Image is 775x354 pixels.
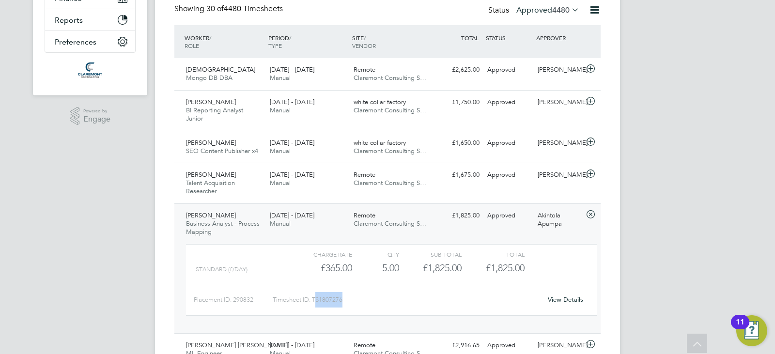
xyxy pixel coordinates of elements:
[186,179,235,195] span: Talent Acquisition Researcher.
[186,211,236,219] span: [PERSON_NAME]
[55,15,83,25] span: Reports
[196,266,248,273] span: Standard (£/day)
[433,62,483,78] div: £2,625.00
[186,147,258,155] span: SEO Content Publisher x4
[270,98,314,106] span: [DATE] - [DATE]
[186,65,255,74] span: [DEMOGRAPHIC_DATA]
[399,248,462,260] div: Sub Total
[488,4,581,17] div: Status
[433,135,483,151] div: £1,650.00
[270,139,314,147] span: [DATE] - [DATE]
[462,248,524,260] div: Total
[186,74,232,82] span: Mongo DB DBA
[483,94,534,110] div: Approved
[352,248,399,260] div: QTY
[483,338,534,354] div: Approved
[354,139,406,147] span: white collar factory
[352,42,376,49] span: VENDOR
[270,211,314,219] span: [DATE] - [DATE]
[364,34,366,42] span: /
[354,341,375,349] span: Remote
[266,29,350,54] div: PERIOD
[354,170,375,179] span: Remote
[350,29,434,54] div: SITE
[534,167,584,183] div: [PERSON_NAME]
[354,65,375,74] span: Remote
[290,248,352,260] div: Charge rate
[270,106,291,114] span: Manual
[185,42,199,49] span: ROLE
[534,29,584,46] div: APPROVER
[78,62,102,78] img: claremontconsulting1-logo-retina.png
[534,62,584,78] div: [PERSON_NAME]
[534,135,584,151] div: [PERSON_NAME]
[45,62,136,78] a: Go to home page
[354,98,406,106] span: white collar factory
[433,94,483,110] div: £1,750.00
[270,74,291,82] span: Manual
[270,170,314,179] span: [DATE] - [DATE]
[206,4,283,14] span: 4480 Timesheets
[174,4,285,14] div: Showing
[736,322,744,335] div: 11
[736,315,767,346] button: Open Resource Center, 11 new notifications
[186,341,288,349] span: [PERSON_NAME] [PERSON_NAME]
[433,338,483,354] div: £2,916.65
[352,260,399,276] div: 5.00
[354,179,426,187] span: Claremont Consulting S…
[270,179,291,187] span: Manual
[399,260,462,276] div: £1,825.00
[548,295,583,304] a: View Details
[270,65,314,74] span: [DATE] - [DATE]
[194,292,273,308] div: Placement ID: 290832
[483,208,534,224] div: Approved
[186,106,243,123] span: BI Reporting Analyst Junior
[206,4,224,14] span: 30 of
[483,135,534,151] div: Approved
[45,9,135,31] button: Reports
[483,62,534,78] div: Approved
[186,170,236,179] span: [PERSON_NAME]
[534,338,584,354] div: [PERSON_NAME]
[270,341,314,349] span: [DATE] - [DATE]
[354,211,375,219] span: Remote
[273,292,542,308] div: Timesheet ID: TS1807276
[516,5,579,15] label: Approved
[461,34,479,42] span: TOTAL
[534,94,584,110] div: [PERSON_NAME]
[354,219,426,228] span: Claremont Consulting S…
[268,42,282,49] span: TYPE
[534,208,584,232] div: Akintola Apampa
[270,219,291,228] span: Manual
[433,167,483,183] div: £1,675.00
[433,208,483,224] div: £1,825.00
[186,98,236,106] span: [PERSON_NAME]
[83,115,110,123] span: Engage
[354,106,426,114] span: Claremont Consulting S…
[552,5,570,15] span: 4480
[289,34,291,42] span: /
[270,147,291,155] span: Manual
[483,29,534,46] div: STATUS
[182,29,266,54] div: WORKER
[354,74,426,82] span: Claremont Consulting S…
[70,107,111,125] a: Powered byEngage
[83,107,110,115] span: Powered by
[354,147,426,155] span: Claremont Consulting S…
[486,262,525,274] span: £1,825.00
[45,31,135,52] button: Preferences
[55,37,96,46] span: Preferences
[186,219,260,236] span: Business Analyst - Process Mapping
[186,139,236,147] span: [PERSON_NAME]
[290,260,352,276] div: £365.00
[483,167,534,183] div: Approved
[209,34,211,42] span: /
